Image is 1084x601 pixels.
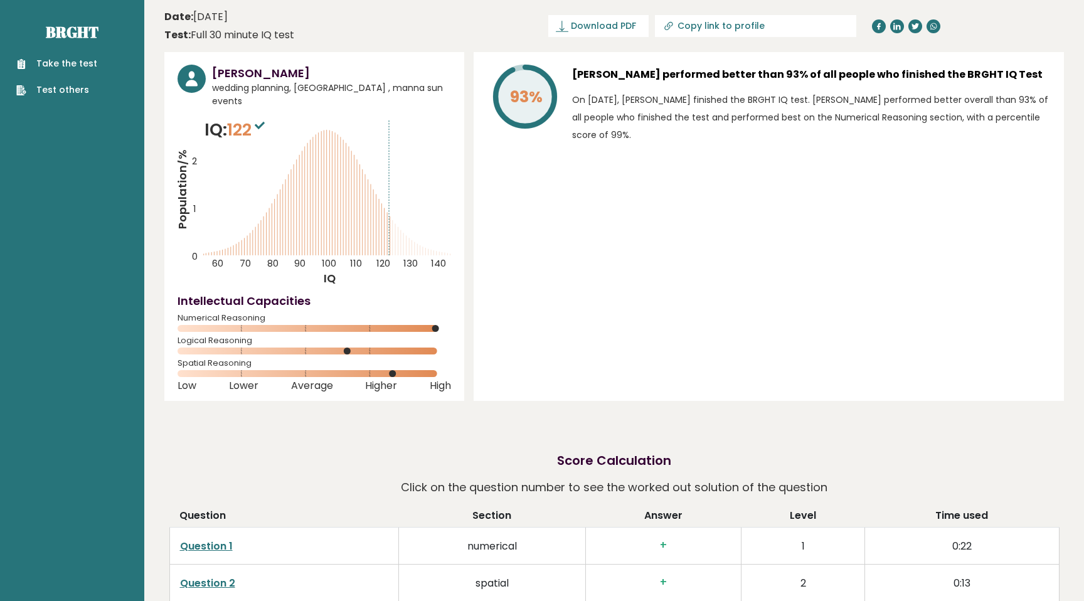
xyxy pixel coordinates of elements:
h3: + [596,539,731,552]
tspan: 2 [192,154,197,168]
span: Low [178,383,196,388]
td: 2 [741,564,865,601]
tspan: 93% [510,86,543,108]
td: spatial [398,564,586,601]
span: Lower [229,383,258,388]
time: [DATE] [164,9,228,24]
h3: [PERSON_NAME] performed better than 93% of all people who finished the BRGHT IQ Test [572,65,1051,85]
th: Question [169,508,398,528]
a: Download PDF [548,15,649,37]
tspan: 90 [294,257,306,270]
span: Spatial Reasoning [178,361,451,366]
th: Section [398,508,586,528]
h2: Score Calculation [557,451,671,470]
b: Test: [164,28,191,42]
tspan: 1 [193,202,196,215]
a: Test others [16,83,97,97]
tspan: 110 [350,257,362,270]
h4: Intellectual Capacities [178,292,451,309]
tspan: IQ [324,270,336,286]
th: Level [741,508,865,528]
h3: [PERSON_NAME] [212,65,451,82]
tspan: 80 [267,257,279,270]
tspan: 60 [212,257,223,270]
span: Download PDF [571,19,636,33]
tspan: 100 [322,257,336,270]
p: On [DATE], [PERSON_NAME] finished the BRGHT IQ test. [PERSON_NAME] performed better overall than ... [572,91,1051,144]
span: Logical Reasoning [178,338,451,343]
tspan: 140 [431,257,446,270]
tspan: 120 [376,257,390,270]
a: Brght [46,22,98,42]
tspan: 70 [240,257,251,270]
div: Full 30 minute IQ test [164,28,294,43]
th: Time used [865,508,1059,528]
a: Take the test [16,57,97,70]
span: Higher [365,383,397,388]
tspan: Population/% [174,149,190,229]
span: wedding planning, [GEOGRAPHIC_DATA] , manna sun events [212,82,451,108]
td: 0:22 [865,527,1059,564]
p: IQ: [205,117,268,142]
td: 1 [741,527,865,564]
span: 122 [227,118,268,141]
a: Question 2 [180,576,235,590]
p: Click on the question number to see the worked out solution of the question [401,476,827,499]
td: 0:13 [865,564,1059,601]
span: Numerical Reasoning [178,316,451,321]
h3: + [596,576,731,589]
b: Date: [164,9,193,24]
span: High [430,383,451,388]
th: Answer [586,508,741,528]
tspan: 130 [403,257,418,270]
tspan: 0 [192,250,198,263]
td: numerical [398,527,586,564]
a: Question 1 [180,539,233,553]
span: Average [291,383,333,388]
